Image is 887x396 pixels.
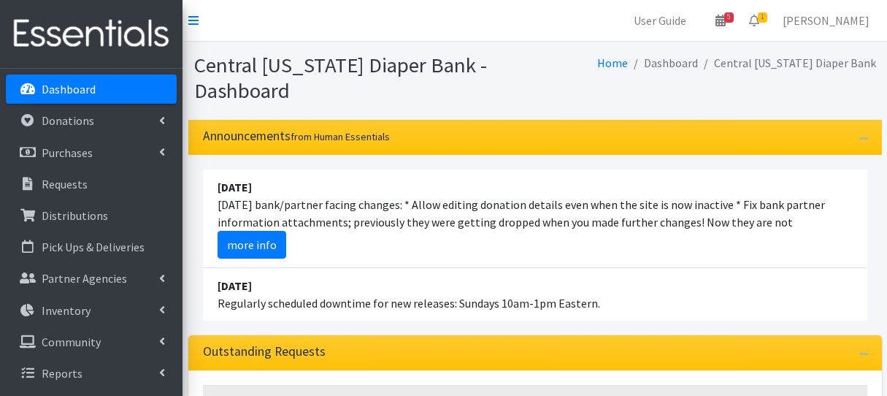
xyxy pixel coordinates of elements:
[622,6,698,35] a: User Guide
[737,6,771,35] a: 1
[203,129,390,144] h3: Announcements
[6,170,177,199] a: Requests
[203,268,867,321] li: Regularly scheduled downtime for new releases: Sundays 10am-1pm Eastern.
[42,303,91,318] p: Inventory
[628,53,698,74] li: Dashboard
[194,53,530,103] h1: Central [US_STATE] Diaper Bank - Dashboard
[218,278,252,293] strong: [DATE]
[203,170,867,268] li: [DATE] bank/partner facing changes: * Allow editing donation details even when the site is now in...
[6,75,177,104] a: Dashboard
[6,327,177,357] a: Community
[42,335,101,349] p: Community
[42,82,96,96] p: Dashboard
[42,240,145,254] p: Pick Ups & Deliveries
[42,177,88,191] p: Requests
[218,231,286,259] a: more info
[42,208,108,223] p: Distributions
[6,296,177,325] a: Inventory
[758,12,767,23] span: 1
[42,145,93,160] p: Purchases
[771,6,881,35] a: [PERSON_NAME]
[597,56,628,70] a: Home
[42,271,127,286] p: Partner Agencies
[203,344,326,359] h3: Outstanding Requests
[6,106,177,135] a: Donations
[6,9,177,58] img: HumanEssentials
[704,6,737,35] a: 5
[6,201,177,230] a: Distributions
[6,264,177,293] a: Partner Agencies
[42,113,94,128] p: Donations
[218,180,252,194] strong: [DATE]
[698,53,876,74] li: Central [US_STATE] Diaper Bank
[724,12,734,23] span: 5
[6,359,177,388] a: Reports
[42,366,82,381] p: Reports
[6,138,177,167] a: Purchases
[291,130,390,143] small: from Human Essentials
[6,232,177,262] a: Pick Ups & Deliveries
